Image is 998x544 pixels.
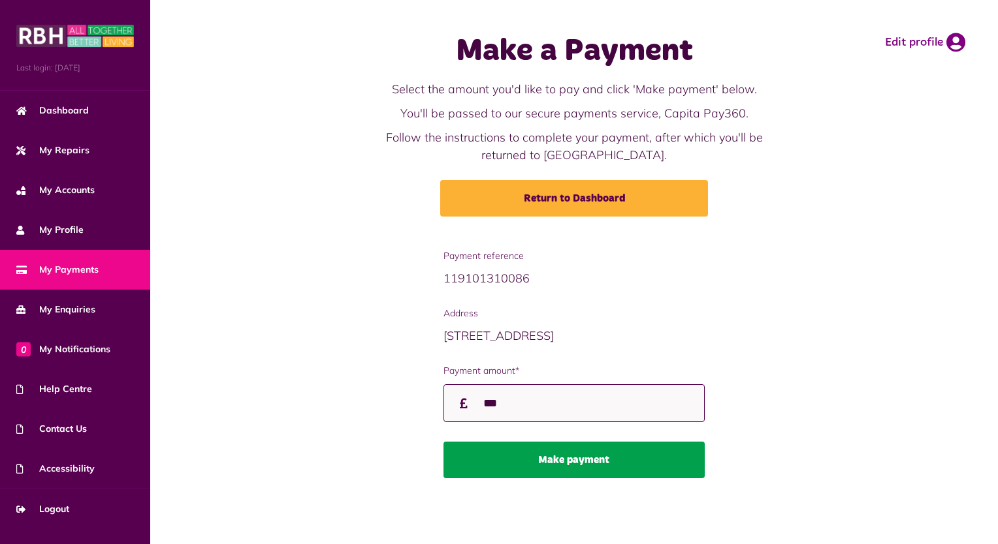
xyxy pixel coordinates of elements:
[16,502,69,516] span: Logout
[376,80,773,98] p: Select the amount you'd like to pay and click 'Make payment' below.
[16,422,87,436] span: Contact Us
[16,342,31,356] span: 0
[376,104,773,122] p: You'll be passed to our secure payments service, Capita Pay360.
[16,62,134,74] span: Last login: [DATE]
[443,328,554,343] span: [STREET_ADDRESS]
[16,223,84,237] span: My Profile
[16,462,95,476] span: Accessibility
[16,342,110,356] span: My Notifications
[440,180,708,217] a: Return to Dashboard
[376,33,773,70] h1: Make a Payment
[443,249,704,263] span: Payment reference
[885,33,965,52] a: Edit profile
[443,442,704,478] button: Make payment
[443,271,530,286] span: 119101310086
[16,263,99,277] span: My Payments
[443,364,704,378] label: Payment amount*
[443,307,704,320] span: Address
[16,104,89,117] span: Dashboard
[16,382,92,396] span: Help Centre
[16,303,95,316] span: My Enquiries
[16,144,89,157] span: My Repairs
[376,128,773,164] p: Follow the instructions to complete your payment, after which you'll be returned to [GEOGRAPHIC_D...
[16,183,95,197] span: My Accounts
[16,23,134,49] img: MyRBH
